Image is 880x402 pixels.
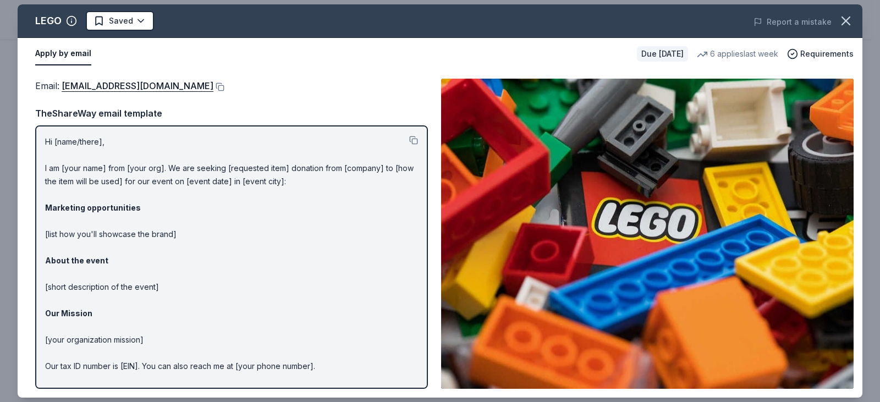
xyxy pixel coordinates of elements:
button: Saved [86,11,154,31]
img: Image for LEGO [441,79,854,389]
button: Report a mistake [754,15,832,29]
div: 6 applies last week [697,47,778,60]
button: Requirements [787,47,854,60]
div: Due [DATE] [637,46,688,62]
div: LEGO [35,12,62,30]
span: Saved [109,14,133,27]
span: Requirements [800,47,854,60]
button: Apply by email [35,42,91,65]
div: TheShareWay email template [35,106,428,120]
a: [EMAIL_ADDRESS][DOMAIN_NAME] [62,79,213,93]
strong: Marketing opportunities [45,203,141,212]
strong: Our Mission [45,309,92,318]
span: Email : [35,80,213,91]
strong: About the event [45,256,108,265]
